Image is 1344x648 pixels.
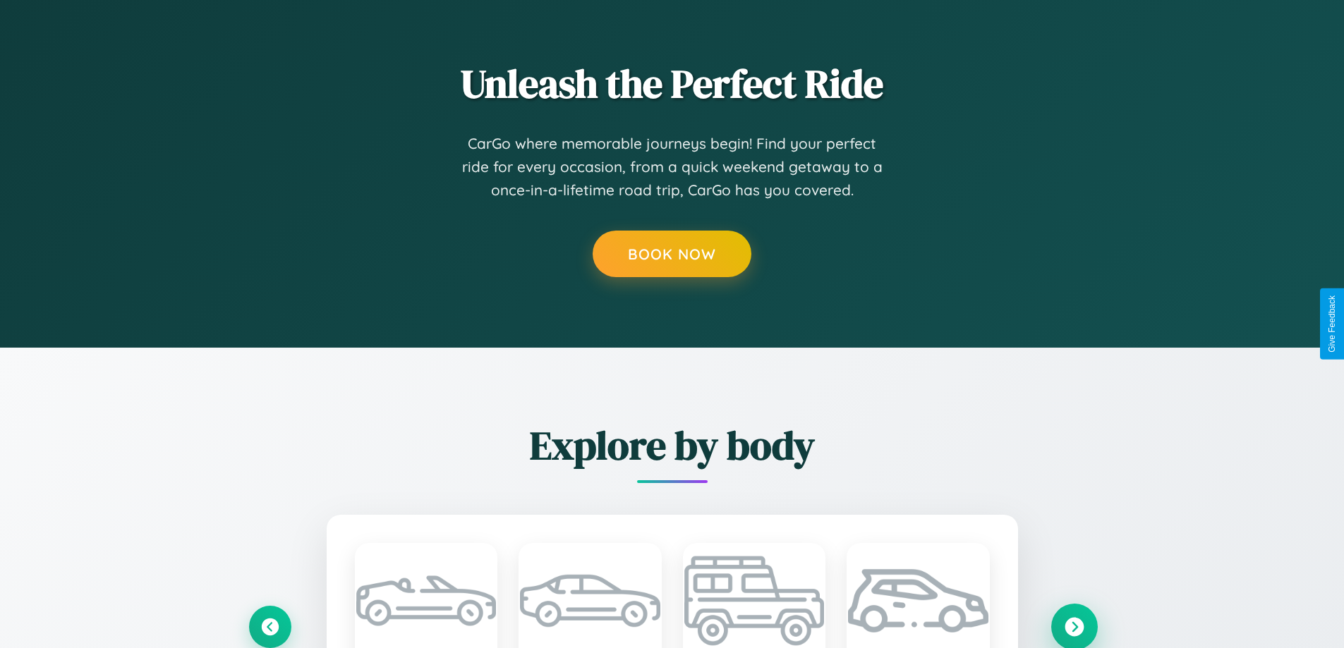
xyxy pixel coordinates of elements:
[461,132,884,202] p: CarGo where memorable journeys begin! Find your perfect ride for every occasion, from a quick wee...
[593,231,751,277] button: Book Now
[249,56,1096,111] h2: Unleash the Perfect Ride
[249,418,1096,472] h2: Explore by body
[1327,295,1337,353] div: Give Feedback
